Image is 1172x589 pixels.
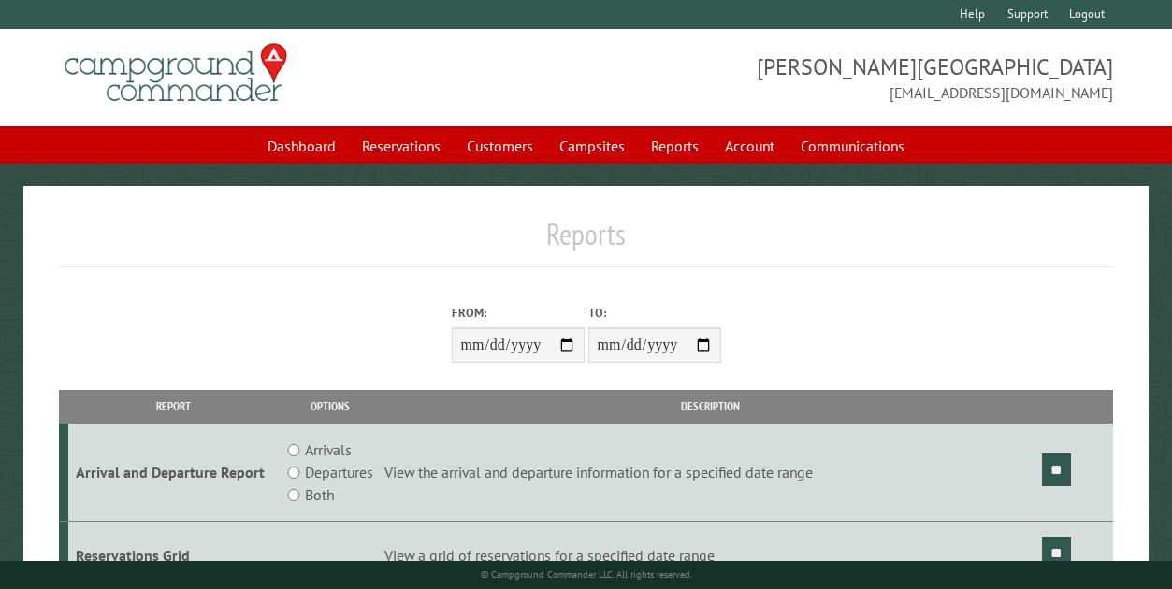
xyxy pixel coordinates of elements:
span: [PERSON_NAME][GEOGRAPHIC_DATA] [EMAIL_ADDRESS][DOMAIN_NAME] [586,51,1114,104]
label: Departures [305,461,373,483]
a: Dashboard [256,128,347,164]
a: Campsites [548,128,636,164]
a: Account [714,128,786,164]
img: Campground Commander [59,36,293,109]
label: Both [305,483,334,506]
a: Customers [456,128,544,164]
small: © Campground Commander LLC. All rights reserved. [481,568,692,581]
label: Arrivals [305,438,352,461]
label: To: [588,304,721,322]
th: Options [279,390,381,423]
label: From: [452,304,585,322]
td: Arrival and Departure Report [68,424,280,522]
th: Description [382,390,1039,423]
td: View the arrival and departure information for a specified date range [382,424,1039,522]
h1: Reports [59,216,1114,267]
a: Reports [640,128,710,164]
a: Reservations [351,128,452,164]
a: Communications [789,128,916,164]
th: Report [68,390,280,423]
